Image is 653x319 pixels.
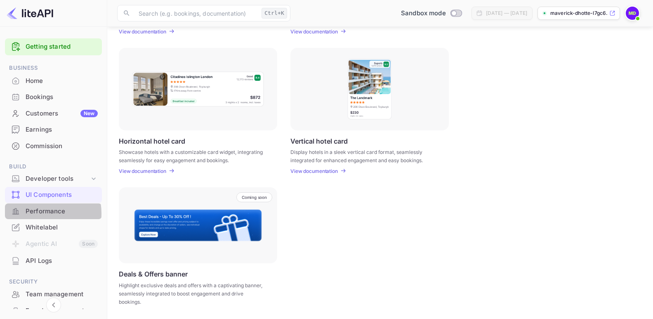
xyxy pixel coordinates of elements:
[5,38,102,55] div: Getting started
[290,28,338,35] p: View documentation
[119,168,166,174] p: View documentation
[290,148,438,163] p: Display hotels in a sleek vertical card format, seamlessly integrated for enhanced engagement and...
[5,122,102,137] a: Earnings
[119,281,267,306] p: Highlight exclusive deals and offers with a captivating banner, seamlessly integrated to boost en...
[26,207,98,216] div: Performance
[290,28,340,35] a: View documentation
[119,148,267,163] p: Showcase hotels with a customizable card widget, integrating seamlessly for easy engagement and b...
[5,277,102,286] span: Security
[119,137,185,145] p: Horizontal hotel card
[5,286,102,302] div: Team management
[5,187,102,202] a: UI Components
[5,64,102,73] span: Business
[134,5,258,21] input: Search (e.g. bookings, documentation)
[5,253,102,268] a: API Logs
[26,290,98,299] div: Team management
[5,106,102,121] a: CustomersNew
[26,142,98,151] div: Commission
[26,306,98,316] div: Fraud management
[7,7,53,20] img: LiteAPI logo
[5,172,102,186] div: Developer tools
[26,92,98,102] div: Bookings
[26,223,98,232] div: Whitelabel
[486,9,527,17] div: [DATE] — [DATE]
[26,109,98,118] div: Customers
[119,270,188,278] p: Deals & Offers banner
[119,28,166,35] p: View documentation
[46,298,61,312] button: Collapse navigation
[550,9,608,17] p: maverick-dhotte-l7gc6....
[5,203,102,220] div: Performance
[5,122,102,138] div: Earnings
[26,125,98,135] div: Earnings
[5,253,102,269] div: API Logs
[26,256,98,266] div: API Logs
[401,9,446,18] span: Sandbox mode
[119,28,169,35] a: View documentation
[119,168,169,174] a: View documentation
[80,110,98,117] div: New
[26,174,90,184] div: Developer tools
[26,42,98,52] a: Getting started
[132,71,264,107] img: Horizontal hotel card Frame
[5,89,102,105] div: Bookings
[5,73,102,89] div: Home
[5,286,102,302] a: Team management
[134,209,262,242] img: Banner Frame
[5,220,102,236] div: Whitelabel
[290,168,338,174] p: View documentation
[262,8,287,19] div: Ctrl+K
[626,7,639,20] img: Maverick Dhotte
[5,106,102,122] div: CustomersNew
[5,203,102,219] a: Performance
[5,303,102,318] a: Fraud management
[398,9,465,18] div: Switch to Production mode
[242,195,267,200] p: Coming soon
[26,190,98,200] div: UI Components
[290,168,340,174] a: View documentation
[5,89,102,104] a: Bookings
[5,220,102,235] a: Whitelabel
[5,73,102,88] a: Home
[290,137,348,145] p: Vertical hotel card
[5,187,102,203] div: UI Components
[347,58,392,120] img: Vertical hotel card Frame
[5,162,102,171] span: Build
[5,138,102,154] a: Commission
[26,76,98,86] div: Home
